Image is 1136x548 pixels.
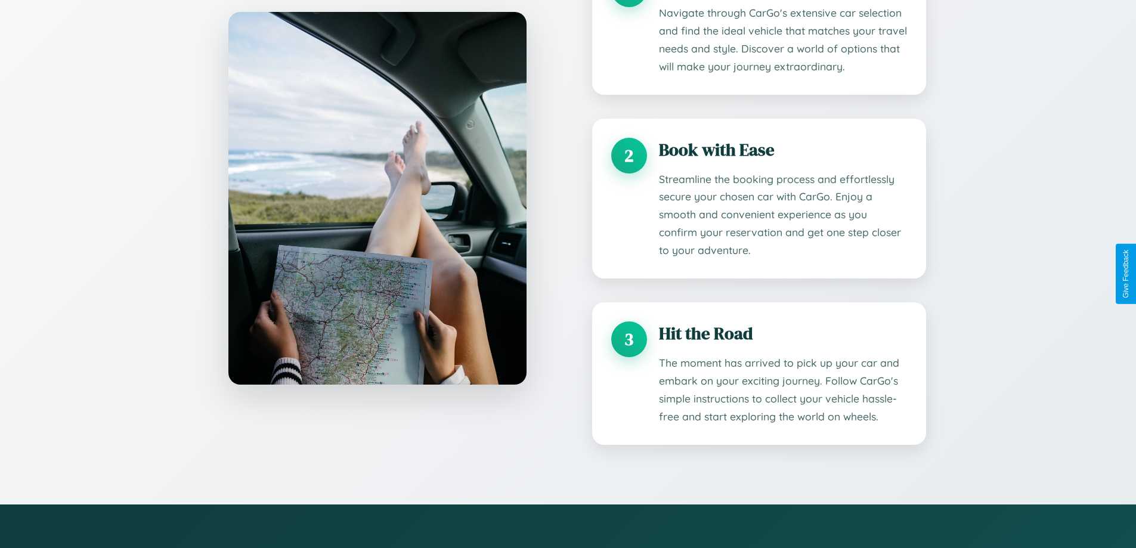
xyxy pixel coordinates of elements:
h3: Hit the Road [659,321,907,345]
img: CarGo map interface [228,12,527,385]
p: The moment has arrived to pick up your car and embark on your exciting journey. Follow CarGo's si... [659,354,907,426]
h3: Book with Ease [659,138,907,162]
p: Streamline the booking process and effortlessly secure your chosen car with CarGo. Enjoy a smooth... [659,171,907,260]
div: Give Feedback [1122,250,1130,298]
p: Navigate through CarGo's extensive car selection and find the ideal vehicle that matches your tra... [659,4,907,76]
div: 3 [611,321,647,357]
div: 2 [611,138,647,174]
